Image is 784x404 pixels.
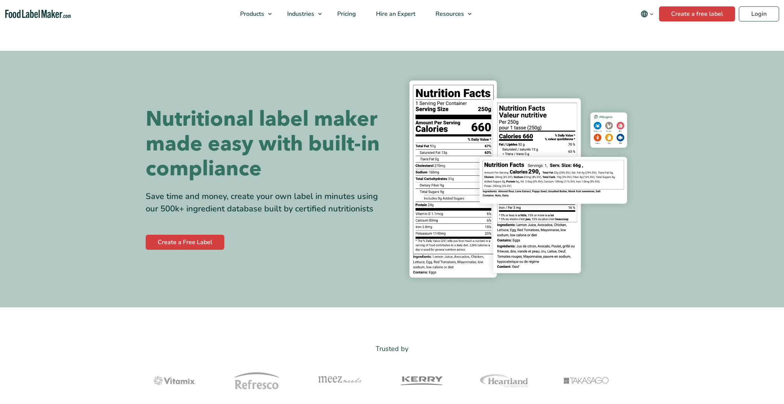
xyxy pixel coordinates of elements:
[374,10,416,18] span: Hire an Expert
[635,6,659,21] button: Change language
[659,6,735,21] a: Create a free label
[433,10,465,18] span: Resources
[285,10,315,18] span: Industries
[335,10,357,18] span: Pricing
[146,107,387,181] h1: Nutritional label maker made easy with built-in compliance
[5,10,71,18] a: Food Label Maker homepage
[238,10,265,18] span: Products
[146,190,387,215] div: Save time and money, create your own label in minutes using our 500k+ ingredient database built b...
[146,235,224,250] a: Create a Free Label
[739,6,779,21] a: Login
[146,343,639,354] p: Trusted by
